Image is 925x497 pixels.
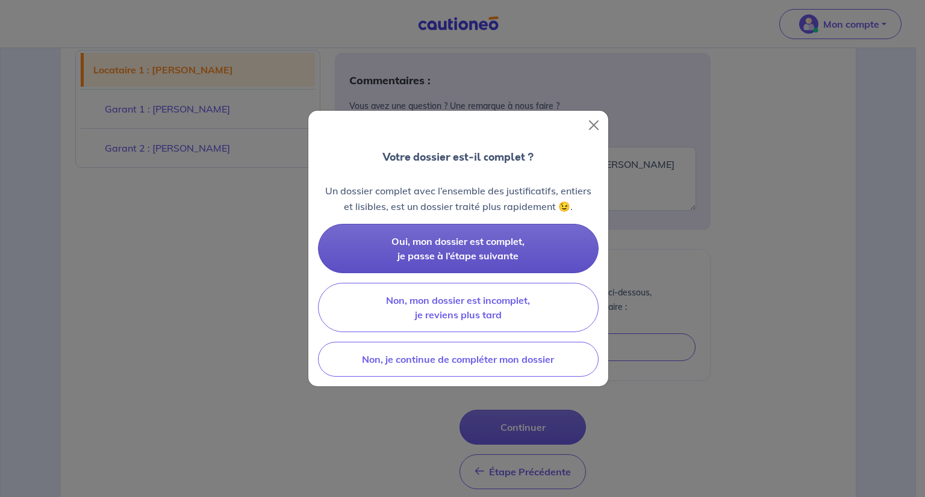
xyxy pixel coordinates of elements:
span: Non, mon dossier est incomplet, je reviens plus tard [386,294,530,321]
span: Oui, mon dossier est complet, je passe à l’étape suivante [391,235,525,262]
p: Votre dossier est-il complet ? [382,149,534,165]
button: Non, mon dossier est incomplet, je reviens plus tard [318,283,599,332]
button: Oui, mon dossier est complet, je passe à l’étape suivante [318,224,599,273]
button: Non, je continue de compléter mon dossier [318,342,599,377]
span: Non, je continue de compléter mon dossier [362,353,554,365]
p: Un dossier complet avec l’ensemble des justificatifs, entiers et lisibles, est un dossier traité ... [318,183,599,214]
button: Close [584,116,603,135]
